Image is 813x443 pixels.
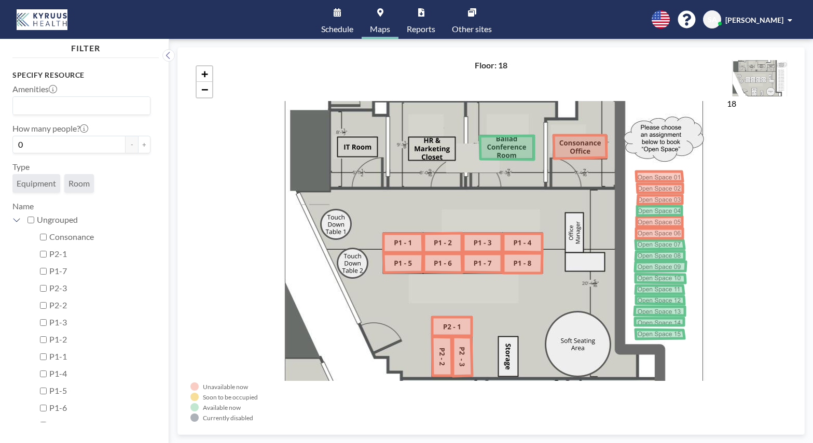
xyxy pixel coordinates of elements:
[407,25,435,33] span: Reports
[138,136,150,153] button: +
[49,420,150,430] label: P1-8
[197,82,212,97] a: Zoom out
[12,39,159,53] h4: FILTER
[12,70,150,80] h3: Specify resource
[68,178,90,189] span: Room
[321,25,353,33] span: Schedule
[37,215,150,225] label: Ungrouped
[13,97,150,115] div: Search for option
[49,334,150,345] label: P1-2
[12,84,57,94] label: Amenities
[475,60,507,70] h4: Floor: 18
[708,15,717,24] span: SA
[370,25,390,33] span: Maps
[49,317,150,327] label: P1-3
[201,67,208,80] span: +
[17,9,67,30] img: organization-logo
[203,404,241,411] div: Available now
[12,201,34,211] label: Name
[203,393,258,401] div: Soon to be occupied
[727,60,792,96] img: 2f7274218fad236723d89774894f4856.jpg
[203,414,253,422] div: Currently disabled
[727,98,736,108] label: 18
[14,99,144,112] input: Search for option
[197,66,212,82] a: Zoom in
[49,403,150,413] label: P1-6
[452,25,492,33] span: Other sites
[49,266,150,276] label: P1-7
[49,283,150,293] label: P2-3
[49,351,150,362] label: P1-1
[126,136,138,153] button: -
[49,249,150,259] label: P2-1
[725,16,783,24] span: [PERSON_NAME]
[49,232,150,242] label: Consonance
[12,123,88,134] label: How many people?
[49,300,150,310] label: P2-2
[49,385,150,396] label: P1-5
[12,162,30,172] label: Type
[17,178,56,189] span: Equipment
[203,383,248,391] div: Unavailable now
[49,368,150,379] label: P1-4
[201,83,208,96] span: −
